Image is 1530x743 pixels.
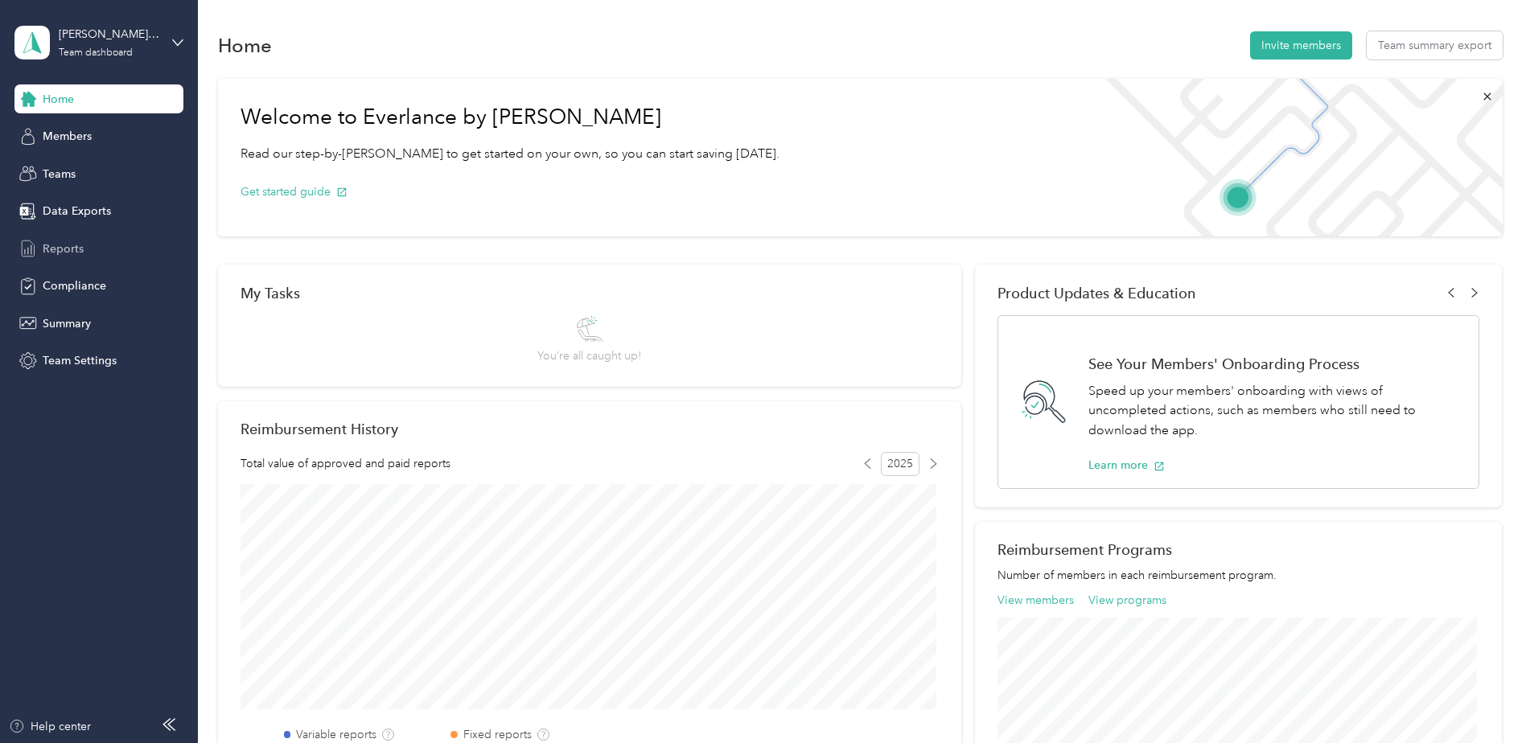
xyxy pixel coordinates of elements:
[463,726,532,743] label: Fixed reports
[1088,355,1462,372] h1: See Your Members' Onboarding Process
[43,128,92,145] span: Members
[997,567,1479,584] p: Number of members in each reimbursement program.
[43,203,111,220] span: Data Exports
[997,592,1074,609] button: View members
[59,26,159,43] div: [PERSON_NAME][EMAIL_ADDRESS][PERSON_NAME][DOMAIN_NAME]
[241,105,779,130] h1: Welcome to Everlance by [PERSON_NAME]
[1088,381,1462,441] p: Speed up your members' onboarding with views of uncompleted actions, such as members who still ne...
[881,452,919,476] span: 2025
[1367,31,1503,60] button: Team summary export
[241,144,779,164] p: Read our step-by-[PERSON_NAME] to get started on your own, so you can start saving [DATE].
[1089,79,1502,236] img: Welcome to everlance
[59,48,133,58] div: Team dashboard
[43,240,84,257] span: Reports
[537,347,641,364] span: You’re all caught up!
[241,183,348,200] button: Get started guide
[1088,592,1166,609] button: View programs
[218,37,272,54] h1: Home
[997,285,1196,302] span: Product Updates & Education
[241,421,398,437] h2: Reimbursement History
[296,726,376,743] label: Variable reports
[1250,31,1352,60] button: Invite members
[241,285,939,302] div: My Tasks
[9,718,91,735] button: Help center
[997,541,1479,558] h2: Reimbursement Programs
[43,352,117,369] span: Team Settings
[43,166,76,183] span: Teams
[43,315,91,332] span: Summary
[43,91,74,108] span: Home
[241,455,450,472] span: Total value of approved and paid reports
[1440,653,1530,743] iframe: Everlance-gr Chat Button Frame
[1088,457,1165,474] button: Learn more
[43,277,106,294] span: Compliance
